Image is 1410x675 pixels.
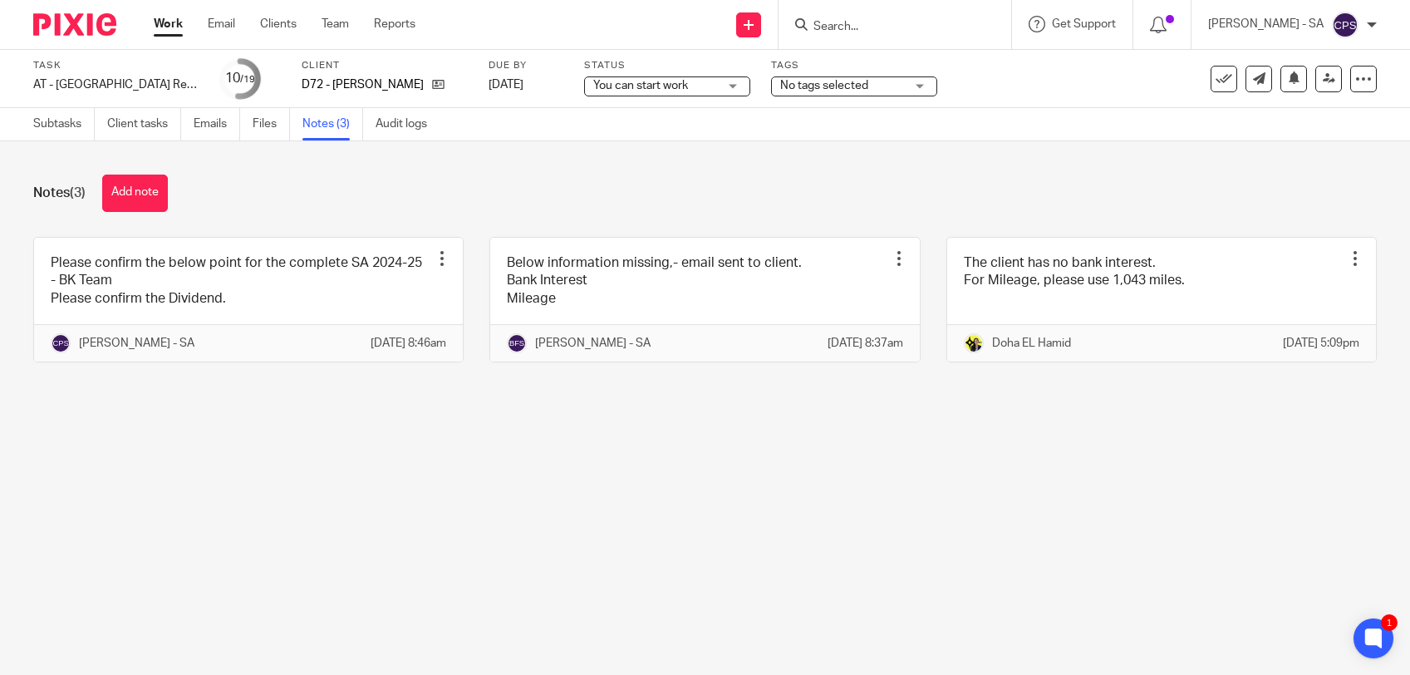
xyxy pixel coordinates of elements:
a: Clients [260,16,297,32]
label: Client [302,59,468,72]
img: svg%3E [507,333,527,353]
div: 1 [1381,614,1398,631]
a: Files [253,108,290,140]
label: Due by [489,59,563,72]
div: AT - [GEOGRAPHIC_DATA] Return - PE [DATE] [33,76,199,93]
p: [DATE] 5:09pm [1283,335,1359,352]
input: Search [812,20,961,35]
p: [PERSON_NAME] - SA [535,335,651,352]
button: Add note [102,175,168,212]
span: (3) [70,186,86,200]
span: [DATE] [489,79,523,91]
p: [DATE] 8:46am [371,335,446,352]
a: Reports [374,16,415,32]
p: Doha EL Hamid [992,335,1071,352]
a: Client tasks [107,108,181,140]
img: svg%3E [1332,12,1358,38]
span: You can start work [593,80,688,91]
a: Notes (3) [302,108,363,140]
a: Email [208,16,235,32]
a: Emails [194,108,240,140]
img: Doha-Starbridge.jpg [964,333,984,353]
p: D72 - [PERSON_NAME] [302,76,424,93]
h1: Notes [33,185,86,202]
a: Audit logs [376,108,440,140]
label: Tags [771,59,937,72]
img: Pixie [33,13,116,36]
p: [DATE] 8:37am [828,335,903,352]
small: /19 [240,75,255,84]
p: [PERSON_NAME] - SA [79,335,194,352]
p: [PERSON_NAME] - SA [1208,16,1324,32]
span: No tags selected [780,80,868,91]
a: Work [154,16,183,32]
div: 10 [225,69,255,88]
label: Status [584,59,750,72]
label: Task [33,59,199,72]
img: svg%3E [51,333,71,353]
span: Get Support [1052,18,1116,30]
a: Subtasks [33,108,95,140]
div: AT - SA Return - PE 05-04-2025 [33,76,199,93]
a: Team [322,16,349,32]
